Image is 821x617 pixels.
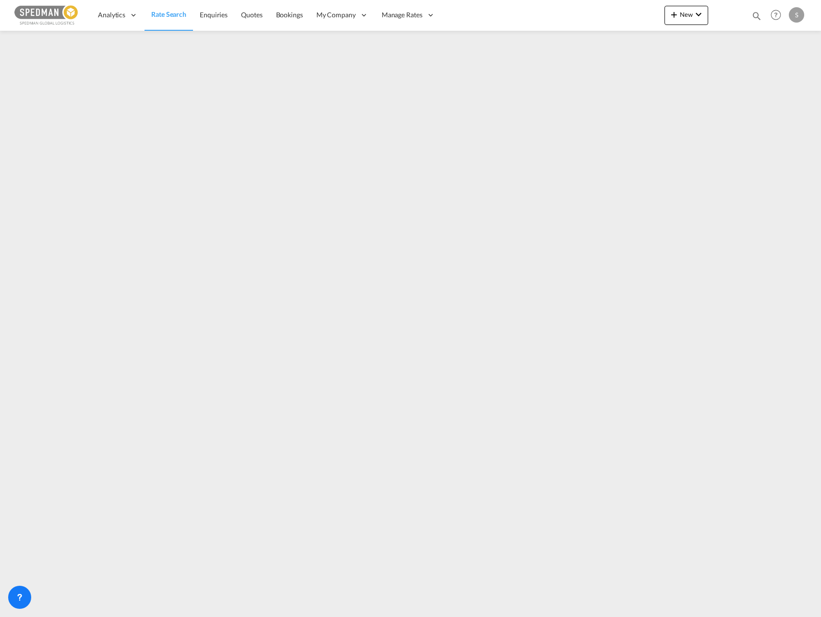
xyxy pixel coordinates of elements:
[276,11,303,19] span: Bookings
[789,7,804,23] div: S
[693,9,704,20] md-icon: icon-chevron-down
[98,10,125,20] span: Analytics
[768,7,784,23] span: Help
[768,7,789,24] div: Help
[668,9,680,20] md-icon: icon-plus 400-fg
[316,10,356,20] span: My Company
[241,11,262,19] span: Quotes
[200,11,228,19] span: Enquiries
[14,4,79,26] img: c12ca350ff1b11efb6b291369744d907.png
[668,11,704,18] span: New
[382,10,423,20] span: Manage Rates
[751,11,762,25] div: icon-magnify
[751,11,762,21] md-icon: icon-magnify
[664,6,708,25] button: icon-plus 400-fgNewicon-chevron-down
[151,10,186,18] span: Rate Search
